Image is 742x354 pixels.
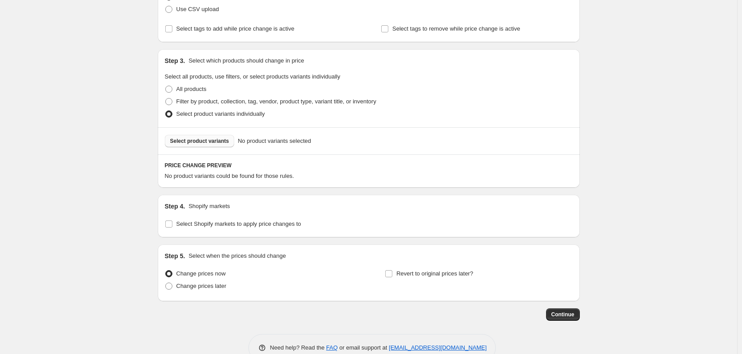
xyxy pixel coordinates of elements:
h2: Step 4. [165,202,185,211]
span: Continue [551,311,574,318]
a: FAQ [326,344,338,351]
span: Select product variants [170,138,229,145]
h2: Step 5. [165,252,185,260]
span: Select product variants individually [176,110,265,117]
span: Filter by product, collection, tag, vendor, product type, variant title, or inventory [176,98,376,105]
span: All products [176,86,207,92]
button: Select product variants [165,135,235,147]
a: [EMAIL_ADDRESS][DOMAIN_NAME] [389,344,487,351]
p: Select which products should change in price [188,56,304,65]
span: Revert to original prices later? [396,270,473,277]
span: Change prices later [176,283,227,289]
p: Shopify markets [188,202,230,211]
h6: PRICE CHANGE PREVIEW [165,162,573,169]
p: Select when the prices should change [188,252,286,260]
span: Select Shopify markets to apply price changes to [176,220,301,227]
span: Select all products, use filters, or select products variants individually [165,73,340,80]
span: Change prices now [176,270,226,277]
h2: Step 3. [165,56,185,65]
span: Use CSV upload [176,6,219,12]
span: No product variants could be found for those rules. [165,173,294,179]
span: or email support at [338,344,389,351]
span: Need help? Read the [270,344,327,351]
span: Select tags to remove while price change is active [392,25,520,32]
button: Continue [546,308,580,321]
span: Select tags to add while price change is active [176,25,295,32]
span: No product variants selected [238,137,311,146]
